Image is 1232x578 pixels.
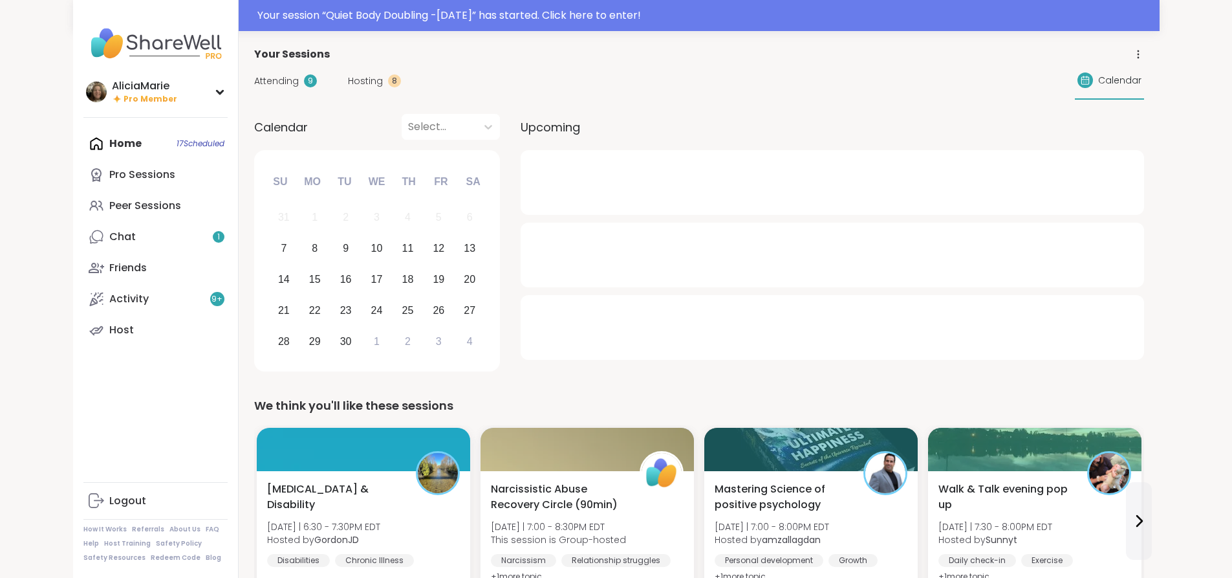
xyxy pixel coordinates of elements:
a: How It Works [83,525,127,534]
span: Pro Member [124,94,177,105]
div: Choose Wednesday, September 10th, 2025 [363,235,391,263]
div: 21 [278,302,290,319]
div: 8 [312,239,318,257]
div: 29 [309,333,321,350]
span: Narcissistic Abuse Recovery Circle (90min) [491,482,625,513]
div: 27 [464,302,475,319]
div: 19 [433,271,444,288]
span: [DATE] | 7:00 - 8:30PM EDT [491,520,626,533]
div: 13 [464,239,475,257]
span: Calendar [1098,74,1141,87]
span: 9 + [211,294,222,305]
a: Blog [206,553,221,562]
div: 18 [402,271,414,288]
img: ShareWell [642,453,682,493]
div: Your session “ Quiet Body Doubling -[DATE] ” has started. Click here to enter! [257,8,1152,23]
div: Choose Friday, September 26th, 2025 [425,296,453,324]
div: We [362,168,391,196]
div: 17 [371,271,383,288]
div: AliciaMarie [112,79,177,93]
div: 3 [436,333,442,350]
div: 4 [467,333,473,350]
div: 9 [304,74,317,87]
span: Hosting [348,74,383,88]
span: Hosted by [267,533,380,546]
div: Relationship struggles [561,554,671,567]
div: 1 [312,208,318,226]
div: Sa [459,168,487,196]
span: Walk & Talk evening pop up [938,482,1073,513]
div: Chat [109,230,136,244]
div: Activity [109,292,149,306]
span: Your Sessions [254,47,330,62]
div: 14 [278,271,290,288]
div: Mo [298,168,327,196]
div: Daily check-in [938,554,1016,567]
div: Growth [828,554,878,567]
div: 9 [343,239,349,257]
div: Choose Sunday, September 7th, 2025 [270,235,298,263]
div: Choose Saturday, September 20th, 2025 [456,266,484,294]
div: Not available Monday, September 1st, 2025 [301,204,329,232]
div: 20 [464,271,475,288]
a: Referrals [132,525,164,534]
div: Friends [109,261,147,275]
div: Choose Monday, September 29th, 2025 [301,328,329,355]
div: Fr [427,168,455,196]
div: Choose Saturday, September 27th, 2025 [456,296,484,324]
div: Su [266,168,294,196]
div: 8 [388,74,401,87]
a: Activity9+ [83,283,228,315]
img: ShareWell Nav Logo [83,21,228,66]
div: Th [394,168,423,196]
img: GordonJD [418,453,458,493]
div: 15 [309,271,321,288]
div: Pro Sessions [109,168,175,182]
div: Host [109,323,134,337]
div: month 2025-09 [268,202,485,357]
div: Not available Friday, September 5th, 2025 [425,204,453,232]
div: Narcissism [491,554,556,567]
div: Not available Wednesday, September 3rd, 2025 [363,204,391,232]
span: Hosted by [938,533,1052,546]
div: Choose Friday, September 12th, 2025 [425,235,453,263]
div: 2 [343,208,349,226]
div: Choose Sunday, September 21st, 2025 [270,296,298,324]
span: [MEDICAL_DATA] & Disability [267,482,402,513]
span: 1 [217,232,220,243]
div: 30 [340,333,352,350]
a: Chat1 [83,221,228,252]
div: Choose Tuesday, September 30th, 2025 [332,328,360,355]
div: Choose Monday, September 15th, 2025 [301,266,329,294]
div: Choose Wednesday, September 24th, 2025 [363,296,391,324]
span: Upcoming [521,118,580,136]
span: Calendar [254,118,308,136]
span: Mastering Science of positive psychology [715,482,849,513]
a: Safety Policy [156,539,202,548]
div: 16 [340,271,352,288]
a: Host [83,315,228,346]
span: Hosted by [715,533,829,546]
b: Sunnyt [986,533,1017,546]
b: amzallagdan [762,533,821,546]
div: Not available Saturday, September 6th, 2025 [456,204,484,232]
a: Friends [83,252,228,283]
span: Attending [254,74,299,88]
a: Redeem Code [151,553,200,562]
div: Not available Tuesday, September 2nd, 2025 [332,204,360,232]
div: Choose Thursday, October 2nd, 2025 [394,328,422,355]
div: Choose Thursday, September 18th, 2025 [394,266,422,294]
div: 11 [402,239,414,257]
div: 5 [436,208,442,226]
div: 12 [433,239,444,257]
div: 31 [278,208,290,226]
div: Choose Wednesday, September 17th, 2025 [363,266,391,294]
div: 10 [371,239,383,257]
div: Choose Wednesday, October 1st, 2025 [363,328,391,355]
a: FAQ [206,525,219,534]
div: Choose Tuesday, September 16th, 2025 [332,266,360,294]
div: 25 [402,302,414,319]
div: Choose Friday, September 19th, 2025 [425,266,453,294]
span: [DATE] | 6:30 - 7:30PM EDT [267,520,380,533]
div: Peer Sessions [109,199,181,213]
